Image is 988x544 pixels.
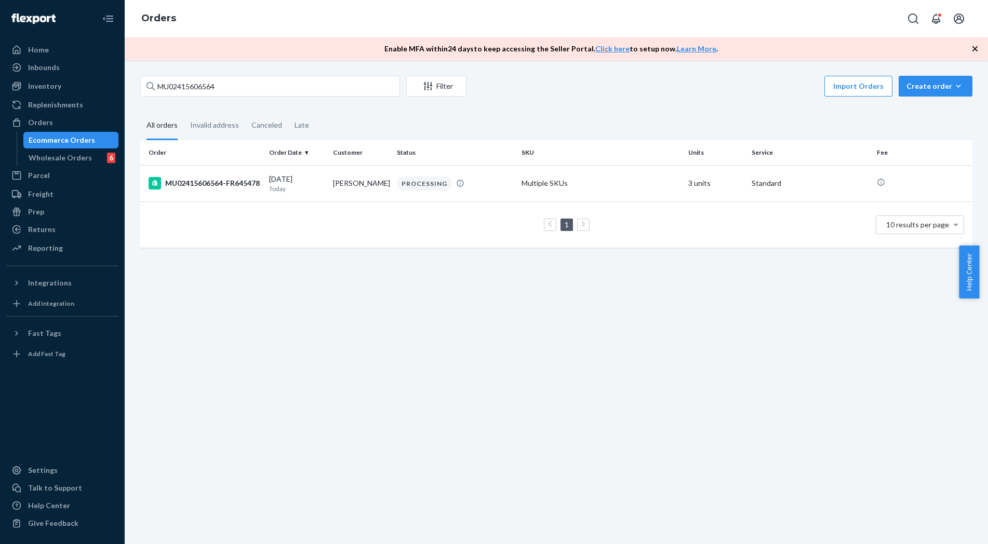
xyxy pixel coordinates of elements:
[959,246,979,298] button: Help Center
[6,480,118,496] a: Talk to Support
[6,221,118,238] a: Returns
[28,243,63,253] div: Reporting
[406,76,466,97] button: Filter
[141,12,176,24] a: Orders
[6,167,118,184] a: Parcel
[140,140,265,165] th: Order
[6,203,118,220] a: Prep
[133,4,184,34] ol: breadcrumbs
[28,170,50,181] div: Parcel
[28,117,53,128] div: Orders
[28,465,58,475] div: Settings
[29,135,95,145] div: Ecommerce Orders
[28,207,44,217] div: Prep
[6,114,118,131] a: Orders
[517,140,684,165] th: SKU
[28,62,60,73] div: Inbounds
[906,81,965,91] div: Create order
[107,153,115,163] div: 6
[265,140,329,165] th: Order Date
[752,178,868,188] p: Standard
[926,8,946,29] button: Open notifications
[140,76,400,97] input: Search orders
[407,81,466,91] div: Filter
[269,184,325,193] p: Today
[517,165,684,201] td: Multiple SKUs
[6,346,118,362] a: Add Fast Tag
[28,299,74,308] div: Add Integration
[684,165,748,201] td: 3 units
[747,140,872,165] th: Service
[149,177,261,189] div: MU02415606564-FR645478
[23,132,119,148] a: Ecommerce Orders
[903,8,924,29] button: Open Search Box
[28,518,78,528] div: Give Feedback
[949,8,969,29] button: Open account menu
[28,189,54,199] div: Freight
[684,140,748,165] th: Units
[28,278,72,288] div: Integrations
[11,13,56,24] img: Flexport logo
[6,325,118,342] button: Fast Tags
[251,112,282,139] div: Canceled
[824,76,892,97] button: Import Orders
[6,275,118,291] button: Integrations
[28,81,61,91] div: Inventory
[28,500,70,511] div: Help Center
[6,59,118,76] a: Inbounds
[23,149,119,166] a: Wholesale Orders6
[269,174,325,193] div: [DATE]
[6,515,118,532] button: Give Feedback
[677,44,716,53] a: Learn More
[6,497,118,514] a: Help Center
[28,349,65,358] div: Add Fast Tag
[899,76,972,97] button: Create order
[333,148,389,157] div: Customer
[28,483,82,493] div: Talk to Support
[384,44,718,54] p: Enable MFA within 24 days to keep accessing the Seller Portal. to setup now. .
[6,42,118,58] a: Home
[28,328,61,338] div: Fast Tags
[190,112,239,139] div: Invalid address
[873,140,972,165] th: Fee
[595,44,630,53] a: Click here
[29,153,92,163] div: Wholesale Orders
[28,224,56,235] div: Returns
[28,45,49,55] div: Home
[146,112,178,140] div: All orders
[295,112,309,139] div: Late
[329,165,393,201] td: [PERSON_NAME]
[397,176,452,191] div: PROCESSING
[393,140,517,165] th: Status
[6,97,118,113] a: Replenishments
[6,186,118,202] a: Freight
[98,8,118,29] button: Close Navigation
[28,100,83,110] div: Replenishments
[563,220,571,229] a: Page 1 is your current page
[886,220,949,229] span: 10 results per page
[6,462,118,479] a: Settings
[6,78,118,94] a: Inventory
[6,295,118,312] a: Add Integration
[6,240,118,256] a: Reporting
